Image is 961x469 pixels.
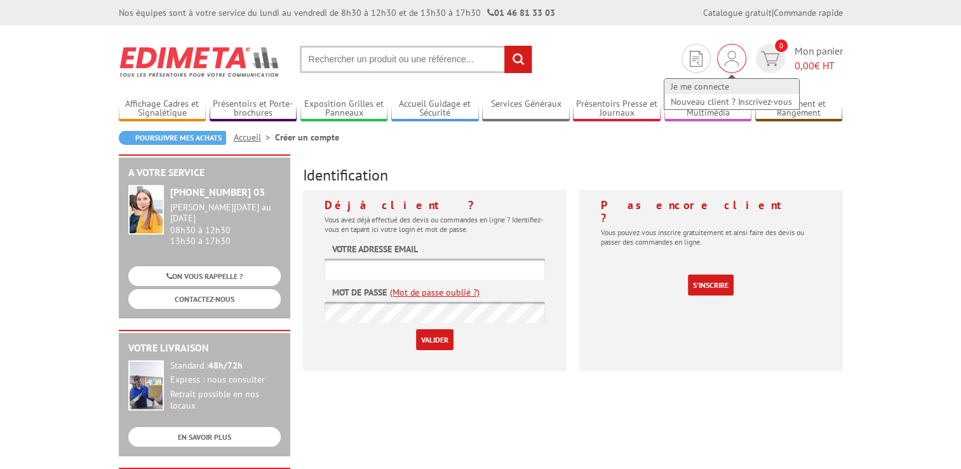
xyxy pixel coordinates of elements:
img: devis rapide [761,51,779,66]
a: Présentoirs Presse et Journaux [573,99,661,119]
a: S'inscrire [688,275,734,296]
div: Nos équipes sont à votre service du lundi au vendredi de 8h30 à 12h30 et de 13h30 à 17h30 [119,6,555,19]
span: 0,00 [795,59,814,72]
h4: Pas encore client ? [601,199,821,224]
strong: 01 46 81 33 03 [487,7,555,18]
img: devis rapide [725,51,739,66]
a: EN SAVOIR PLUS [128,427,281,447]
a: Je me connecte [664,79,799,94]
span: € HT [795,58,843,73]
a: ON VOUS RAPPELLE ? [128,266,281,286]
strong: 48h/72h [208,360,243,371]
span: Mon panier [795,44,843,73]
div: Express : nous consulter [170,374,281,386]
a: Accueil Guidage et Sécurité [391,99,479,119]
img: widget-livraison.jpg [128,360,164,411]
a: Affichage Cadres et Signalétique [119,99,206,119]
img: Edimeta [119,38,281,85]
input: Valider [416,329,454,350]
a: Commande rapide [774,7,843,18]
a: Accueil [234,132,275,143]
h2: A votre service [128,167,281,179]
h2: Votre livraison [128,343,281,354]
label: Votre adresse email [332,243,418,255]
div: Standard : [170,360,281,372]
img: widget-service.jpg [128,185,164,234]
a: Nouveau client ? Inscrivez-vous [664,94,799,109]
h3: Identification [303,167,843,184]
h4: Déjà client ? [325,199,545,212]
input: Rechercher un produit ou une référence... [300,46,532,73]
label: Mot de passe [332,286,387,299]
a: Poursuivre mes achats [119,131,226,145]
a: Présentoirs et Porte-brochures [210,99,297,119]
div: Je me connecte Nouveau client ? Inscrivez-vous [717,44,746,73]
p: Vous avez déjà effectué des devis ou commandes en ligne ? Identifiez-vous en tapant ici votre log... [325,215,545,234]
a: devis rapide 0 Mon panier 0,00€ HT [753,44,843,73]
div: [PERSON_NAME][DATE] au [DATE] [170,202,281,224]
span: 0 [775,39,788,52]
div: Retrait possible en nos locaux [170,389,281,412]
li: Créer un compte [275,131,339,144]
img: devis rapide [690,51,702,67]
a: Catalogue gratuit [703,7,772,18]
a: Exposition Grilles et Panneaux [300,99,388,119]
a: CONTACTEZ-NOUS [128,289,281,309]
p: Vous pouvez vous inscrire gratuitement et ainsi faire des devis ou passer des commandes en ligne. [601,228,821,247]
strong: [PHONE_NUMBER] 03 [170,186,265,198]
a: Services Généraux [482,99,570,119]
div: | [703,6,843,19]
input: rechercher [504,46,532,73]
div: 08h30 à 12h30 13h30 à 17h30 [170,202,281,246]
a: (Mot de passe oublié ?) [390,286,480,299]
